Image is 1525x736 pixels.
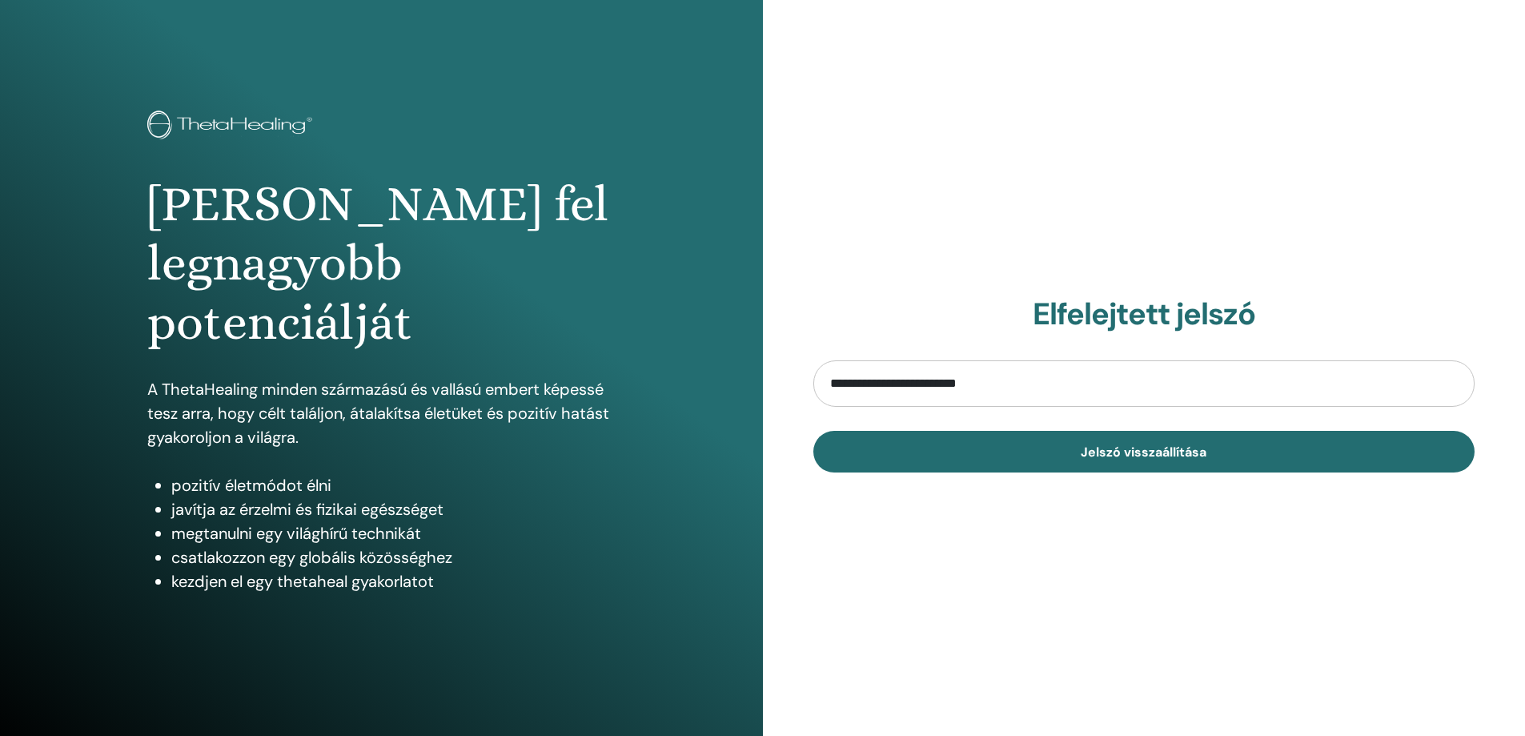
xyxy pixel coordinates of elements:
li: megtanulni egy világhírű technikát [171,521,616,545]
span: Jelszó visszaállítása [1081,444,1206,461]
button: Jelszó visszaállítása [813,431,1475,473]
li: csatlakozzon egy globális közösséghez [171,545,616,569]
h2: Elfelejtett jelszó [813,296,1475,333]
li: pozitív életmódot élni [171,473,616,497]
p: A ThetaHealing minden származású és vallású embert képessé tesz arra, hogy célt találjon, átalakí... [147,377,616,449]
li: kezdjen el egy thetaheal gyakorlatot [171,569,616,593]
h1: [PERSON_NAME] fel legnagyobb potenciálját [147,175,616,353]
li: javítja az érzelmi és fizikai egészséget [171,497,616,521]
